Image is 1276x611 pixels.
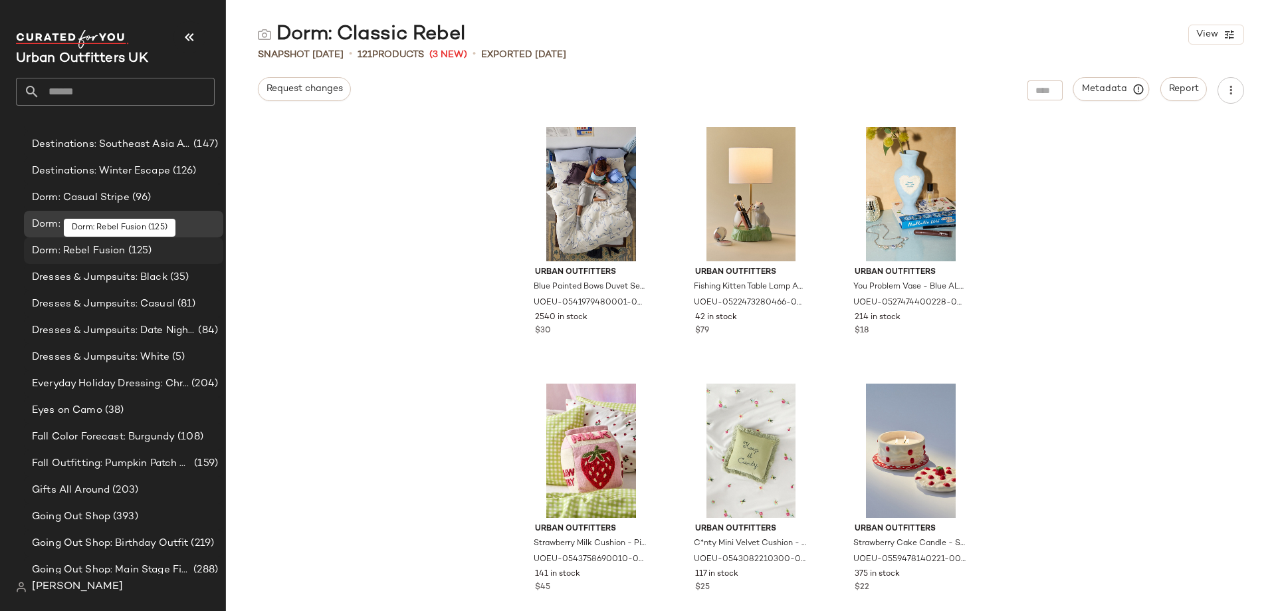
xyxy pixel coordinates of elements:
[855,582,869,594] span: $22
[844,127,978,261] img: 0527474400228_040_a2
[32,323,195,338] span: Dresses & Jumpsuits: Date Night/ Night Out
[534,538,646,550] span: Strawberry Milk Cushion - Pink 33cm x 20.3cm at Urban Outfitters
[32,217,130,232] span: Dorm: Classic Rebel
[853,297,966,309] span: UOEU-0527474400228-000-040
[1073,77,1150,101] button: Metadata
[32,190,130,205] span: Dorm: Casual Stripe
[695,568,738,580] span: 117 in stock
[191,137,218,152] span: (147)
[855,523,967,535] span: Urban Outfitters
[258,48,344,62] span: Snapshot [DATE]
[695,582,710,594] span: $25
[130,190,152,205] span: (96)
[32,137,191,152] span: Destinations: Southeast Asia Adventures
[358,48,424,62] div: Products
[32,297,175,312] span: Dresses & Jumpsuits: Casual
[358,50,372,60] span: 121
[32,509,110,525] span: Going Out Shop
[130,217,156,232] span: (121)
[481,48,566,62] p: Exported [DATE]
[16,582,27,592] img: svg%3e
[191,562,218,578] span: (288)
[32,164,170,179] span: Destinations: Winter Escape
[32,429,175,445] span: Fall Color Forecast: Burgundy
[855,267,967,279] span: Urban Outfitters
[695,312,737,324] span: 42 in stock
[32,562,191,578] span: Going Out Shop: Main Stage Fits
[32,403,102,418] span: Eyes on Camo
[32,350,169,365] span: Dresses & Jumpsuits: White
[855,312,901,324] span: 214 in stock
[535,523,647,535] span: Urban Outfitters
[535,312,587,324] span: 2540 in stock
[32,243,126,259] span: Dorm: Rebel Fusion
[266,84,343,94] span: Request changes
[110,509,138,525] span: (393)
[853,554,966,566] span: UOEU-0559478140221-000-000
[191,456,218,471] span: (159)
[32,579,123,595] span: [PERSON_NAME]
[685,384,818,518] img: 0543082210300_237_a2
[170,164,197,179] span: (126)
[534,297,646,309] span: UOEU-0541979480001-000-040
[32,536,188,551] span: Going Out Shop: Birthday Outfit
[189,376,218,392] span: (204)
[32,456,191,471] span: Fall Outfitting: Pumpkin Patch Fits
[188,536,214,551] span: (219)
[102,403,124,418] span: (38)
[1196,29,1218,40] span: View
[695,267,807,279] span: Urban Outfitters
[1160,77,1207,101] button: Report
[534,554,646,566] span: UOEU-0543758690010-000-066
[844,384,978,518] img: 0559478140221_000_a2
[535,582,550,594] span: $45
[32,483,110,498] span: Gifts All Around
[695,523,807,535] span: Urban Outfitters
[855,325,869,337] span: $18
[258,28,271,41] img: svg%3e
[195,323,218,338] span: (84)
[694,538,806,550] span: C*nty Mini Velvet Cushion - Light Green ALL at Urban Outfitters
[853,281,966,293] span: You Problem Vase - Blue ALL at Urban Outfitters
[473,47,476,62] span: •
[258,21,465,48] div: Dorm: Classic Rebel
[524,384,658,518] img: 0543758690010_066_b
[524,127,658,261] img: 0541979480001_040_a2
[853,538,966,550] span: Strawberry Cake Candle - Strawberry Gelato 14cm x 9.8cm at Urban Outfitters
[32,376,189,392] span: Everyday Holiday Dressing: Christmas Markets
[694,554,806,566] span: UOEU-0543082210300-000-237
[685,127,818,261] img: 0522473280466_000_a3
[695,325,709,337] span: $79
[535,325,551,337] span: $30
[110,483,138,498] span: (203)
[535,267,647,279] span: Urban Outfitters
[1168,84,1199,94] span: Report
[258,77,351,101] button: Request changes
[694,281,806,293] span: Fishing Kitten Table Lamp ALL at Urban Outfitters
[126,243,152,259] span: (125)
[694,297,806,309] span: UOEU-0522473280466-000-000
[1188,25,1244,45] button: View
[175,297,196,312] span: (81)
[169,350,185,365] span: (5)
[534,281,646,293] span: Blue Painted Bows Duvet Set - Blue Single at Urban Outfitters
[167,270,189,285] span: (35)
[32,270,167,285] span: Dresses & Jumpsuits: Black
[535,568,580,580] span: 141 in stock
[855,568,900,580] span: 375 in stock
[175,429,203,445] span: (108)
[349,47,352,62] span: •
[16,30,129,49] img: cfy_white_logo.C9jOOHJF.svg
[16,52,148,66] span: Current Company Name
[1081,83,1142,95] span: Metadata
[429,48,467,62] span: (3 New)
